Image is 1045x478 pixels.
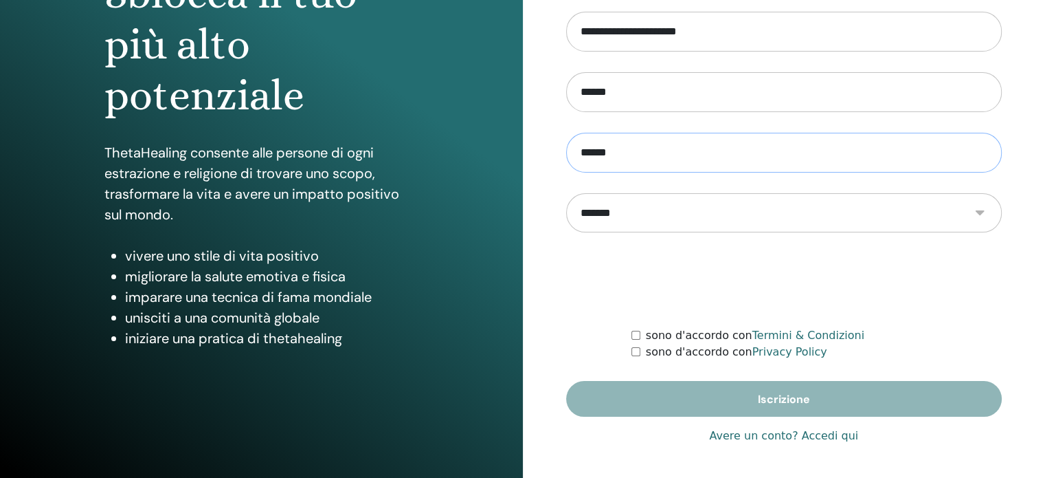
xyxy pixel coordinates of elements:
[646,327,864,344] label: sono d'accordo con
[752,345,827,358] a: Privacy Policy
[104,142,418,225] p: ThetaHealing consente alle persone di ogni estrazione e religione di trovare uno scopo, trasforma...
[679,253,888,307] iframe: reCAPTCHA
[709,428,858,444] a: Avere un conto? Accedi qui
[125,307,418,328] li: unisciti a una comunità globale
[125,266,418,287] li: migliorare la salute emotiva e fisica
[125,328,418,349] li: iniziare una pratica di thetahealing
[125,287,418,307] li: imparare una tecnica di fama mondiale
[646,344,827,360] label: sono d'accordo con
[125,246,418,266] li: vivere uno stile di vita positivo
[752,329,864,342] a: Termini & Condizioni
